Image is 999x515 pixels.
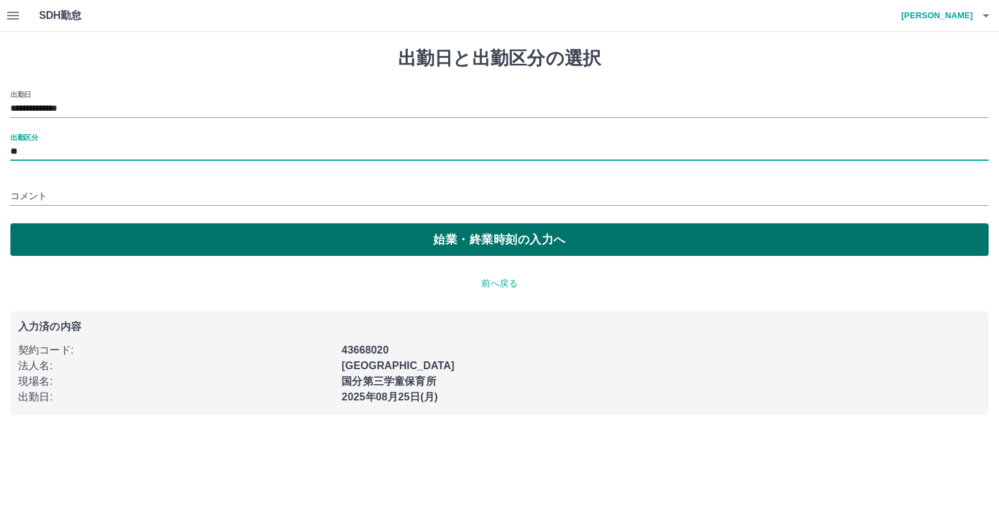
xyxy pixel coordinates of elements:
p: 入力済の内容 [18,322,981,332]
p: 法人名 : [18,358,334,374]
p: 前へ戻る [10,277,989,290]
b: [GEOGRAPHIC_DATA] [341,360,455,371]
p: 契約コード : [18,342,334,358]
p: 出勤日 : [18,389,334,405]
b: 2025年08月25日(月) [341,391,438,402]
b: 国分第三学童保育所 [341,376,436,387]
label: 出勤日 [10,89,31,99]
button: 始業・終業時刻の入力へ [10,223,989,256]
h1: 出勤日と出勤区分の選択 [10,48,989,70]
label: 出勤区分 [10,132,38,142]
p: 現場名 : [18,374,334,389]
b: 43668020 [341,344,388,355]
